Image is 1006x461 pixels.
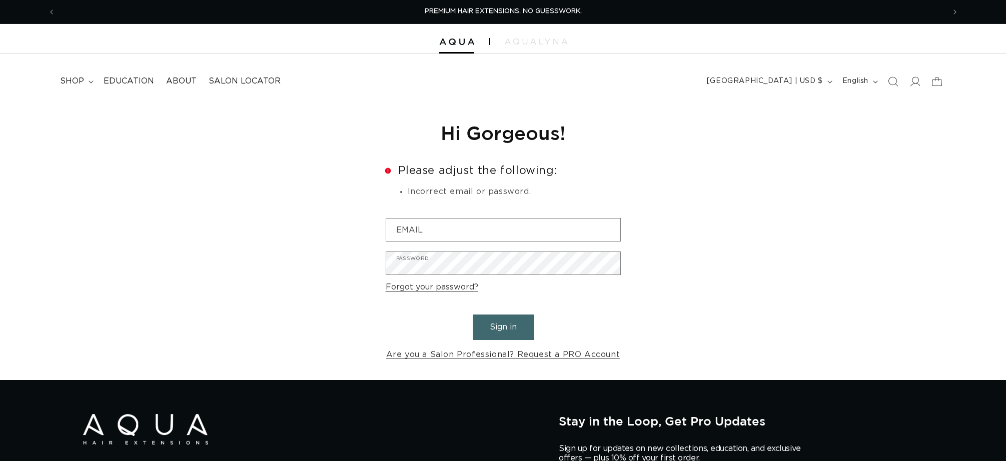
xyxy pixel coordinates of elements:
button: [GEOGRAPHIC_DATA] | USD $ [701,72,836,91]
a: Forgot your password? [386,280,478,294]
h2: Please adjust the following: [386,165,621,176]
span: About [166,76,197,86]
button: Previous announcement [41,2,63,21]
span: Salon Locator [209,76,281,86]
span: Education [104,76,154,86]
a: Education [98,70,160,92]
span: shop [60,76,84,86]
img: Aqua Hair Extensions [439,38,474,45]
span: [GEOGRAPHIC_DATA] | USD $ [707,76,823,86]
li: Incorrect email or password. [408,185,621,198]
img: Aqua Hair Extensions [83,414,208,444]
img: aqualyna.com [505,38,567,44]
span: PREMIUM HAIR EXTENSIONS. NO GUESSWORK. [425,8,582,14]
button: Next announcement [944,2,966,21]
summary: Search [882,70,904,92]
h1: Hi Gorgeous! [386,120,621,145]
button: Sign in [473,314,534,340]
summary: shop [54,70,98,92]
a: Are you a Salon Professional? Request a PRO Account [386,347,620,362]
a: Salon Locator [203,70,287,92]
h2: Stay in the Loop, Get Pro Updates [559,414,923,428]
a: About [160,70,203,92]
span: English [842,76,868,86]
input: Email [386,218,620,241]
button: English [836,72,882,91]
